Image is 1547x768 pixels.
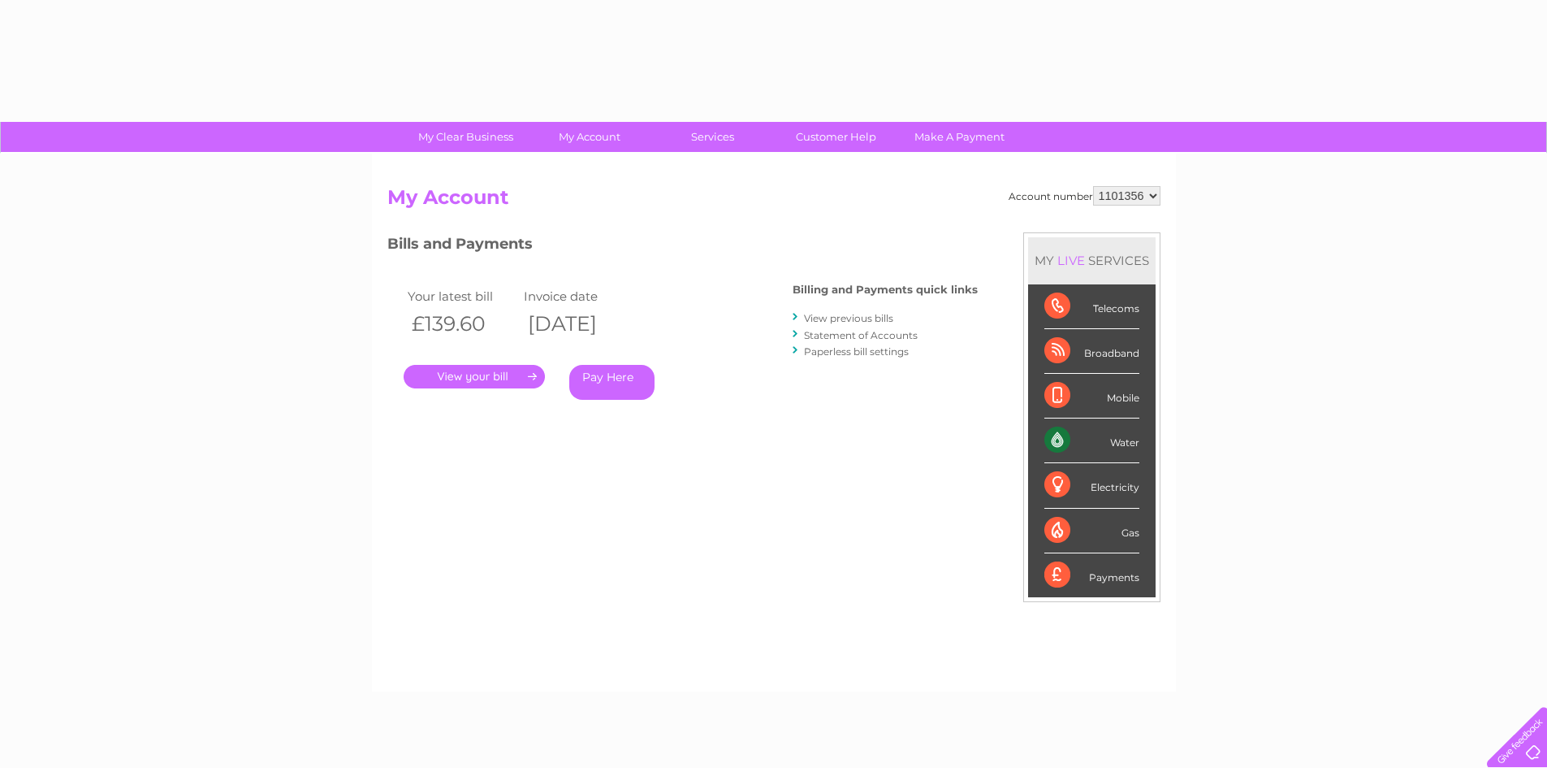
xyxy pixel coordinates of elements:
div: Account number [1009,186,1160,206]
h4: Billing and Payments quick links [793,284,978,296]
th: [DATE] [520,307,637,341]
div: Mobile [1044,374,1139,419]
div: MY SERVICES [1028,237,1156,284]
th: £139.60 [404,307,521,341]
div: Payments [1044,553,1139,597]
td: Your latest bill [404,285,521,307]
div: Telecoms [1044,284,1139,329]
div: Gas [1044,509,1139,553]
div: Water [1044,419,1139,463]
a: View previous bills [804,312,893,324]
a: Paperless bill settings [804,345,909,358]
a: Statement of Accounts [804,329,918,341]
h2: My Account [387,186,1160,217]
td: Invoice date [520,285,637,307]
a: My Clear Business [399,122,533,152]
div: LIVE [1054,253,1088,268]
h3: Bills and Payments [387,232,978,261]
a: . [404,365,545,388]
div: Electricity [1044,463,1139,508]
a: Customer Help [769,122,903,152]
div: Broadband [1044,329,1139,374]
a: My Account [522,122,656,152]
a: Make A Payment [892,122,1026,152]
a: Pay Here [569,365,655,400]
a: Services [646,122,780,152]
